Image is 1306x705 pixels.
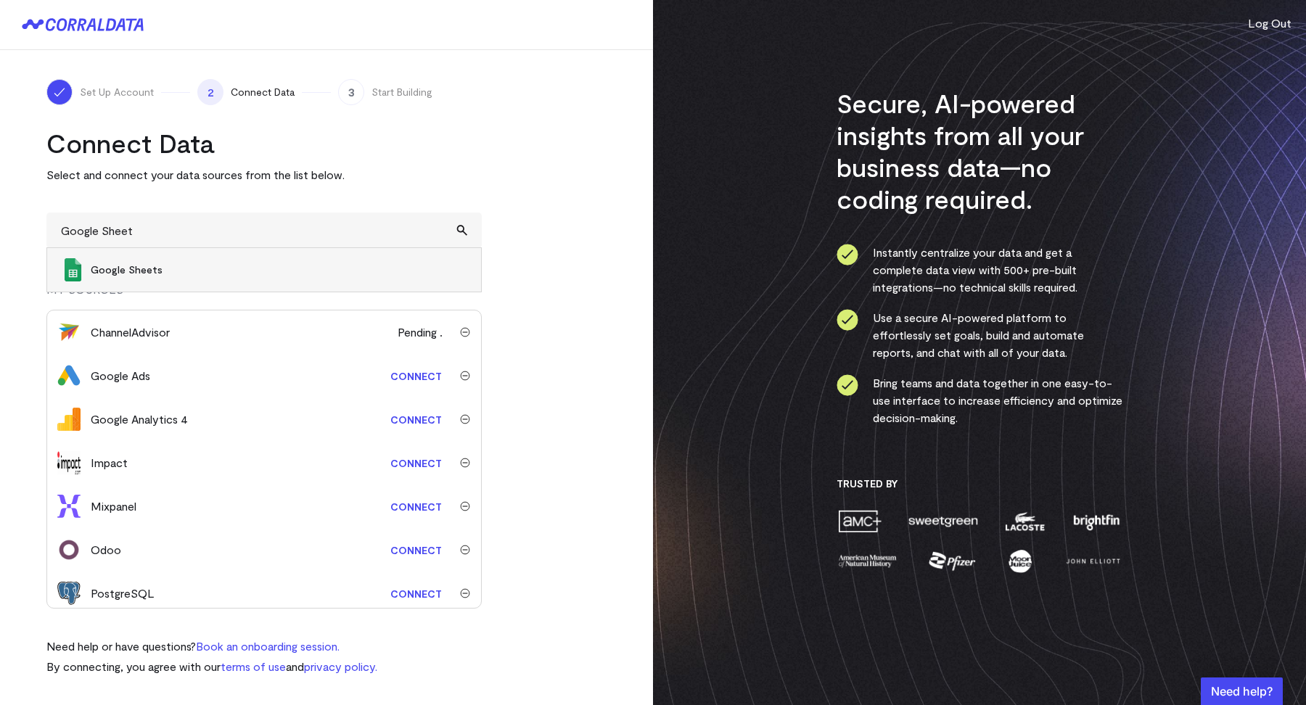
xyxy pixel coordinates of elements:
[91,498,136,515] div: Mixpanel
[57,408,81,431] img: google_analytics_4-4ee20295.svg
[338,79,364,105] span: 3
[46,213,482,248] input: Search and add other data sources
[460,414,470,424] img: trash-40e54a27.svg
[927,548,977,574] img: pfizer-e137f5fc.png
[57,451,81,474] img: impact-33625990.svg
[91,585,155,602] div: PostgreSQL
[837,374,858,396] img: ico-check-circle-4b19435c.svg
[460,545,470,555] img: trash-40e54a27.svg
[196,639,340,653] a: Book an onboarding session.
[80,85,154,99] span: Set Up Account
[907,508,979,534] img: sweetgreen-1d1fb32c.png
[837,374,1123,426] li: Bring teams and data together in one easy-to-use interface to increase efficiency and optimize de...
[1070,508,1122,534] img: brightfin-a251e171.png
[221,659,286,673] a: terms of use
[460,371,470,381] img: trash-40e54a27.svg
[57,495,81,518] img: mixpanel-dc8f5fa7.svg
[383,493,449,520] a: Connect
[837,508,883,534] img: amc-0b11a8f1.png
[304,659,377,673] a: privacy policy.
[46,658,377,675] p: By connecting, you agree with our and
[383,537,449,564] a: Connect
[398,323,449,341] span: Pending
[57,582,81,605] img: postgres-5a1a2aed.svg
[1248,15,1291,32] button: Log Out
[46,638,377,655] p: Need help or have questions?
[383,450,449,477] a: Connect
[1006,548,1035,574] img: moon-juice-c312e729.png
[91,323,170,341] div: ChannelAdvisor
[371,85,432,99] span: Start Building
[460,501,470,511] img: trash-40e54a27.svg
[383,580,449,607] a: Connect
[837,477,1123,490] h3: Trusted By
[46,281,482,310] div: MY SOURCES
[91,411,188,428] div: Google Analytics 4
[231,85,295,99] span: Connect Data
[46,166,482,184] p: Select and connect your data sources from the list below.
[837,244,858,265] img: ico-check-circle-4b19435c.svg
[57,364,81,387] img: google_ads-c8121f33.png
[52,85,67,99] img: ico-check-white-5ff98cb1.svg
[837,244,1123,296] li: Instantly centralize your data and get a complete data view with 500+ pre-built integrations—no t...
[383,363,449,389] a: Connect
[837,309,1123,361] li: Use a secure AI-powered platform to effortlessly set goals, build and automate reports, and chat ...
[837,309,858,331] img: ico-check-circle-4b19435c.svg
[91,367,150,384] div: Google Ads
[1064,548,1122,574] img: john-elliott-25751c40.png
[57,321,81,344] img: channel_advisor-253d79db.svg
[837,548,899,574] img: amnh-5afada46.png
[1003,508,1046,534] img: lacoste-7a6b0538.png
[57,538,81,561] img: odoo-0549de51.svg
[460,588,470,598] img: trash-40e54a27.svg
[460,327,470,337] img: trash-40e54a27.svg
[91,454,128,471] div: Impact
[62,258,85,281] img: Google Sheets
[383,406,449,433] a: Connect
[197,79,223,105] span: 2
[46,127,482,159] h2: Connect Data
[91,541,121,558] div: Odoo
[91,263,467,277] span: Google Sheets
[837,87,1123,215] h3: Secure, AI-powered insights from all your business data—no coding required.
[460,458,470,468] img: trash-40e54a27.svg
